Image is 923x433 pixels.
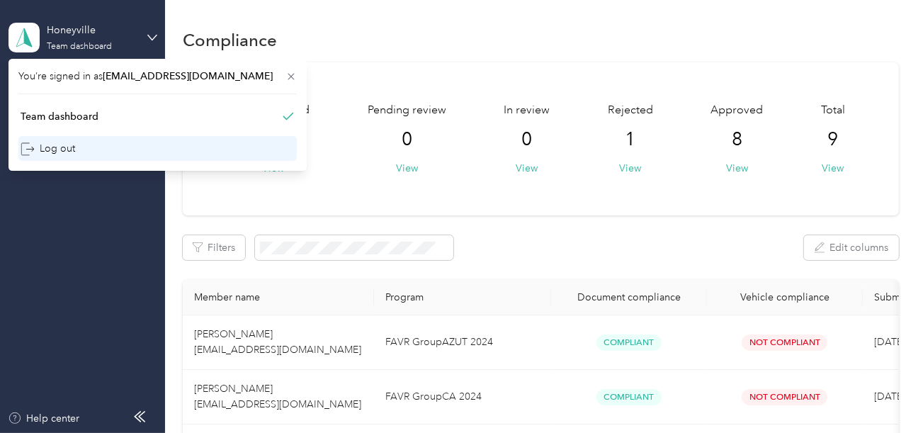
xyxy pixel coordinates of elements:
iframe: Everlance-gr Chat Button Frame [844,354,923,433]
th: Member name [183,280,374,315]
div: Team dashboard [47,43,112,51]
button: Help center [8,411,80,426]
span: Pending review [368,102,446,119]
h1: Compliance [183,33,277,47]
div: Document compliance [562,291,696,303]
button: View [396,161,418,176]
span: You’re signed in as [18,69,297,84]
span: 0 [521,128,532,151]
span: 9 [827,128,838,151]
span: 1 [625,128,635,151]
button: View [726,161,748,176]
span: Not Compliant [742,334,827,351]
span: [PERSON_NAME] [EMAIL_ADDRESS][DOMAIN_NAME] [194,383,361,410]
span: 8 [732,128,742,151]
span: Compliant [596,389,662,405]
td: FAVR GroupCA 2024 [374,370,551,424]
button: View [516,161,538,176]
button: Edit columns [804,235,899,260]
span: Compliant [596,334,662,351]
td: FAVR GroupAZUT 2024 [374,315,551,370]
div: Log out [21,141,75,156]
span: Rejected [608,102,653,119]
span: [EMAIL_ADDRESS][DOMAIN_NAME] [103,70,273,82]
span: 0 [402,128,412,151]
button: View [619,161,641,176]
button: Filters [183,235,245,260]
div: Team dashboard [21,109,98,124]
div: Vehicle compliance [718,291,851,303]
span: Not Compliant [742,389,827,405]
span: Approved [710,102,763,119]
button: View [822,161,844,176]
span: Total [821,102,845,119]
div: Honeyville [47,23,135,38]
span: In review [504,102,550,119]
span: [PERSON_NAME] [EMAIL_ADDRESS][DOMAIN_NAME] [194,328,361,356]
th: Program [374,280,551,315]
